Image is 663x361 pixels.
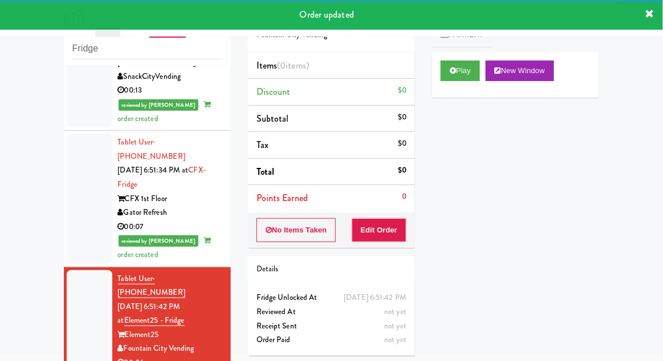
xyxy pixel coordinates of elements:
li: Tablet User· [PHONE_NUMBER][DATE] 6:51:34 PM atCFX-FridgeCFX 1st FloorGator Refresh00:07reviewed ... [64,131,231,267]
ng-pluralize: items [286,59,307,72]
div: Gator Refresh [118,206,222,220]
span: order created [118,235,211,260]
div: Reviewed At [257,305,406,319]
span: not yet [384,334,406,345]
span: reviewed by [PERSON_NAME] [119,99,199,111]
span: (0 ) [277,59,309,72]
div: CFX 1st Floor [118,192,222,206]
a: Tablet User· [PHONE_NUMBER] [118,137,185,162]
button: Edit Order [352,218,407,242]
button: Play [441,61,480,81]
a: Element25 - Fridge [124,315,185,326]
div: Details [257,262,406,276]
div: Element25 [118,328,222,342]
div: $0 [398,137,406,151]
input: Search vision orders [72,38,222,59]
div: 00:07 [118,220,222,234]
span: [DATE] 6:51:34 PM at [118,165,189,175]
a: CFX-Fridge [118,165,206,190]
div: $0 [398,83,406,98]
span: Order updated [300,8,354,21]
span: Tax [257,138,269,151]
div: Order Paid [257,333,406,347]
span: Points Earned [257,191,308,204]
span: not yet [384,320,406,331]
div: [DATE] 6:51:42 PM [344,291,406,305]
div: 0 [402,190,406,204]
div: Fridge Unlocked At [257,291,406,305]
span: · [PHONE_NUMBER] [118,137,185,162]
span: not yet [384,306,406,317]
span: [DATE] 6:51:42 PM at [118,301,181,326]
span: Discount [257,85,291,98]
div: Receipt Sent [257,319,406,334]
span: Items [257,59,309,72]
span: reviewed by [PERSON_NAME] [119,235,199,247]
div: $0 [398,110,406,125]
h5: Fountain City Vending [257,31,406,39]
div: $0 [398,163,406,178]
button: No Items Taken [257,218,336,242]
div: 00:13 [118,83,222,98]
div: SnackCityVending [118,70,222,84]
span: Total [257,165,275,178]
span: order created [118,99,211,124]
span: Subtotal [257,112,289,125]
a: Tablet User· [PHONE_NUMBER] [118,273,185,299]
div: Fountain City Vending [118,342,222,356]
button: New Window [486,61,554,81]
